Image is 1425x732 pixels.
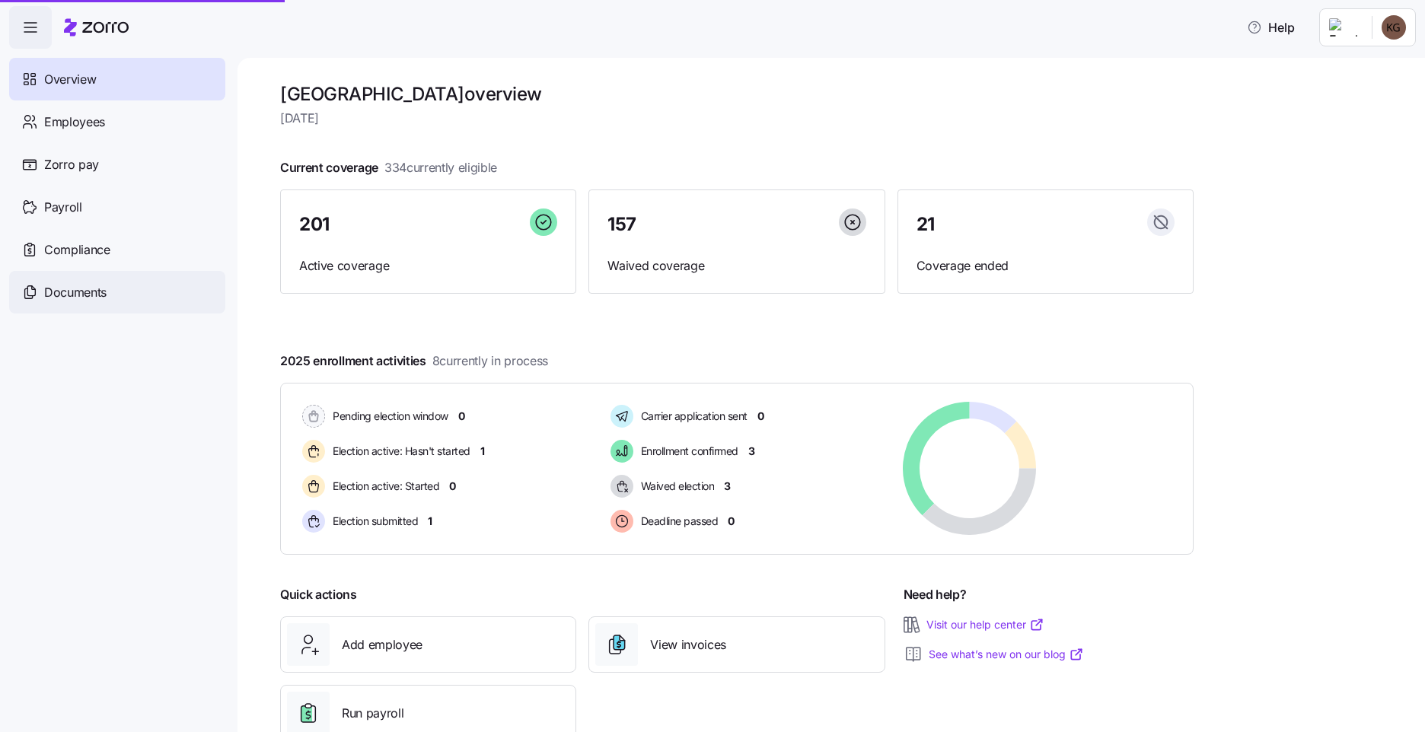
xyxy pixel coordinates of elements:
[328,479,439,494] span: Election active: Started
[328,409,448,424] span: Pending election window
[280,109,1194,128] span: [DATE]
[9,228,225,271] a: Compliance
[757,409,764,424] span: 0
[926,617,1044,632] a: Visit our help center
[917,256,1175,275] span: Coverage ended
[724,479,731,494] span: 3
[636,514,719,529] span: Deadline passed
[280,352,548,371] span: 2025 enrollment activities
[44,240,110,259] span: Compliance
[1235,12,1307,43] button: Help
[1382,15,1406,40] img: b34cea83cf096b89a2fb04a6d3fa81b3
[904,585,967,604] span: Need help?
[636,444,738,459] span: Enrollment confirmed
[636,409,748,424] span: Carrier application sent
[929,647,1084,662] a: See what’s new on our blog
[636,479,715,494] span: Waived election
[44,113,105,132] span: Employees
[44,283,107,302] span: Documents
[1329,18,1360,37] img: Employer logo
[1247,18,1295,37] span: Help
[384,158,497,177] span: 334 currently eligible
[44,198,82,217] span: Payroll
[607,215,636,234] span: 157
[9,186,225,228] a: Payroll
[342,635,422,654] span: Add employee
[728,514,735,529] span: 0
[9,100,225,143] a: Employees
[480,444,485,459] span: 1
[432,352,548,371] span: 8 currently in process
[748,444,755,459] span: 3
[342,704,403,723] span: Run payroll
[9,271,225,313] a: Documents
[280,82,1194,106] h1: [GEOGRAPHIC_DATA] overview
[328,514,418,529] span: Election submitted
[299,215,330,234] span: 201
[44,70,96,89] span: Overview
[280,585,357,604] span: Quick actions
[607,256,866,275] span: Waived coverage
[44,155,99,174] span: Zorro pay
[458,409,465,424] span: 0
[9,58,225,100] a: Overview
[449,479,456,494] span: 0
[299,256,557,275] span: Active coverage
[917,215,935,234] span: 21
[9,143,225,186] a: Zorro pay
[328,444,470,459] span: Election active: Hasn't started
[280,158,497,177] span: Current coverage
[428,514,432,529] span: 1
[650,635,726,654] span: View invoices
